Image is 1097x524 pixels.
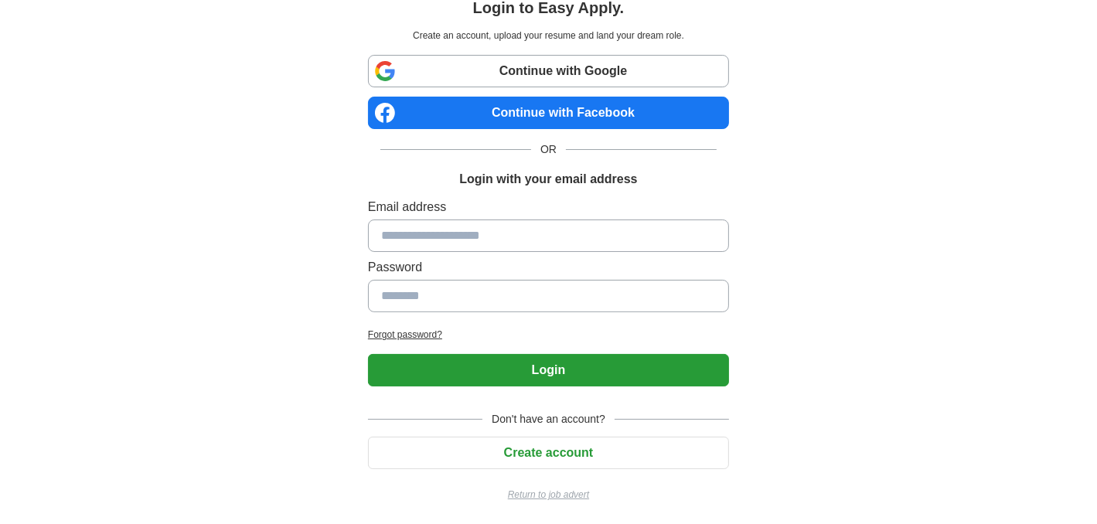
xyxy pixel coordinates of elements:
[368,55,729,87] a: Continue with Google
[368,488,729,502] a: Return to job advert
[368,446,729,459] a: Create account
[368,258,729,277] label: Password
[368,437,729,469] button: Create account
[371,29,726,43] p: Create an account, upload your resume and land your dream role.
[368,97,729,129] a: Continue with Facebook
[368,354,729,386] button: Login
[368,198,729,216] label: Email address
[459,170,637,189] h1: Login with your email address
[368,328,729,342] a: Forgot password?
[531,141,566,158] span: OR
[482,411,615,427] span: Don't have an account?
